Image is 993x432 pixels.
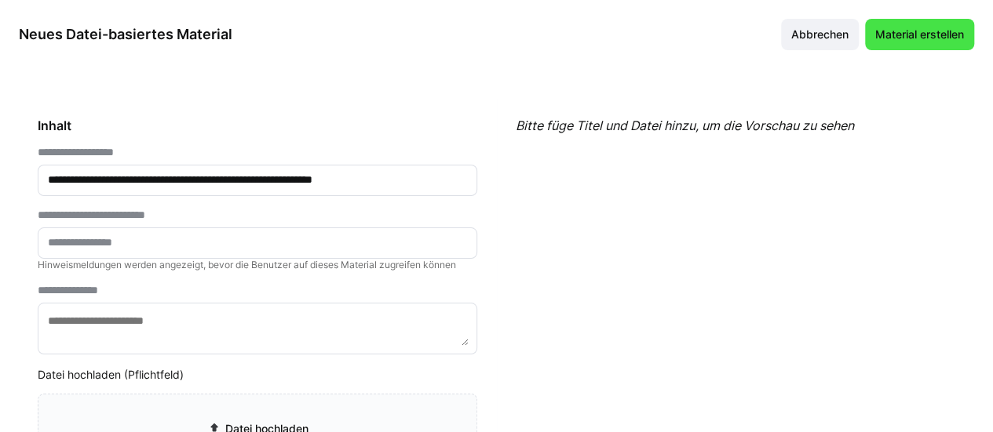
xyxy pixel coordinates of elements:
[38,367,477,383] p: Datei hochladen (Pflichtfeld)
[516,118,854,133] span: Bitte füge Titel und Datei hinzu, um die Vorschau zu sehen
[865,19,974,50] button: Material erstellen
[38,118,477,133] h4: Inhalt
[19,25,232,43] h3: Neues Datei-basiertes Material
[38,259,477,271] p: Hinweismeldungen werden angezeigt, bevor die Benutzer auf dieses Material zugreifen können
[781,19,859,50] button: Abbrechen
[873,27,966,42] span: Material erstellen
[789,27,851,42] span: Abbrechen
